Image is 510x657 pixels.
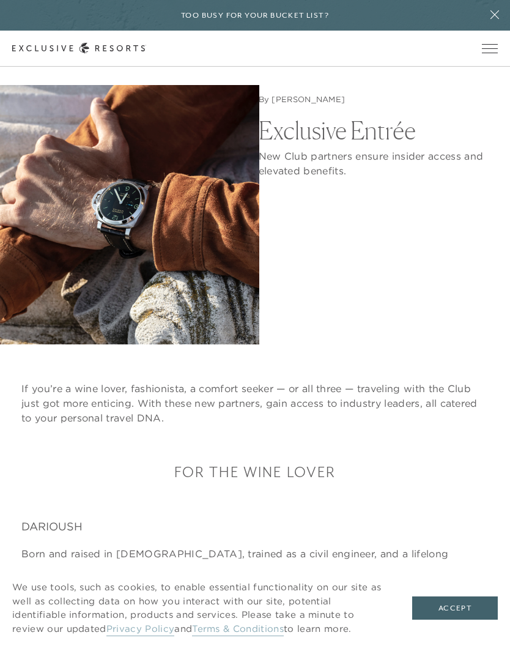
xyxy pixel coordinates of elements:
h4: DARIOUSH [21,519,489,534]
h1: Exclusive Entrée [259,118,489,143]
p: We use tools, such as cookies, to enable essential functionality on our site as well as collectin... [12,581,388,636]
button: Open navigation [482,44,498,53]
address: By [PERSON_NAME] [259,95,346,105]
a: Terms & Conditions [192,623,284,636]
p: Born and raised in [DEMOGRAPHIC_DATA], trained as a civil engineer, and a lifelong entrepreneur, ... [21,546,489,620]
p: New Club partners ensure insider access and elevated benefits. [259,149,489,178]
h3: FOR THE WINE LOVER [21,462,489,482]
h6: Too busy for your bucket list? [181,10,329,21]
a: Privacy Policy [106,623,174,636]
button: Accept [412,596,498,620]
p: If you’re a wine lover, fashionista, a comfort seeker — or all three — traveling with the Club ju... [21,381,489,425]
